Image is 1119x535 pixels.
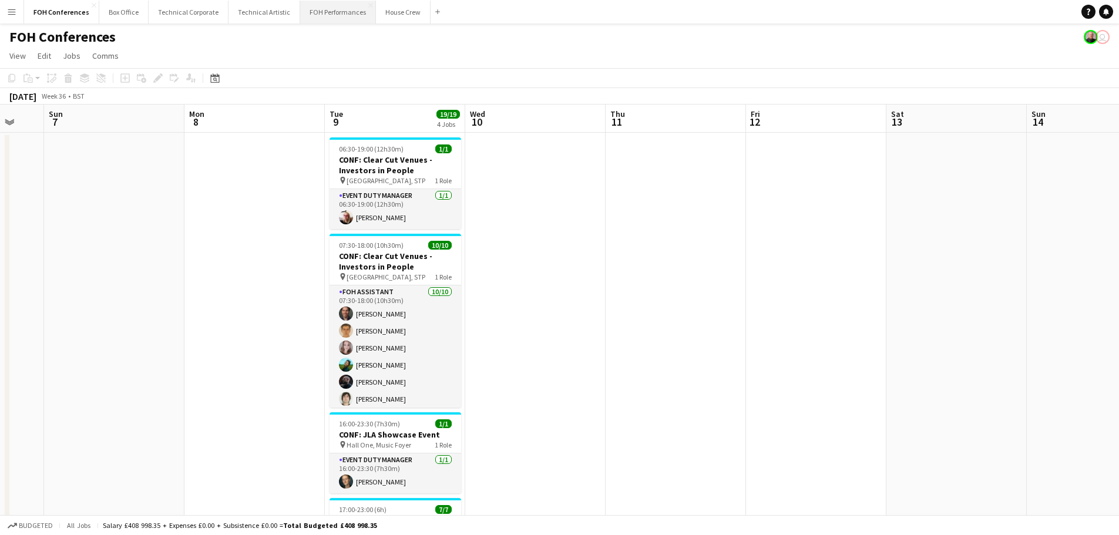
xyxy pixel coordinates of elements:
a: Edit [33,48,56,63]
h3: CONF: Clear Cut Venues - Investors in People [330,251,461,272]
a: View [5,48,31,63]
h3: CONF: Clear Cut Venues - Investors in People [330,154,461,176]
app-card-role: FOH Assistant10/1007:30-18:00 (10h30m)[PERSON_NAME][PERSON_NAME][PERSON_NAME][PERSON_NAME][PERSON... [330,285,461,479]
app-job-card: 06:30-19:00 (12h30m)1/1CONF: Clear Cut Venues - Investors in People [GEOGRAPHIC_DATA], STP1 RoleE... [330,137,461,229]
span: Wed [470,109,485,119]
button: FOH Performances [300,1,376,23]
span: Comms [92,51,119,61]
span: Week 36 [39,92,68,100]
span: 1 Role [435,176,452,185]
span: Budgeted [19,521,53,530]
span: Sun [1031,109,1046,119]
span: Mon [189,109,204,119]
span: Edit [38,51,51,61]
div: 4 Jobs [437,120,459,129]
a: Jobs [58,48,85,63]
button: Budgeted [6,519,55,532]
button: Technical Artistic [228,1,300,23]
app-card-role: Event Duty Manager1/106:30-19:00 (12h30m)[PERSON_NAME] [330,189,461,229]
span: 10 [468,115,485,129]
span: 1/1 [435,144,452,153]
span: Tue [330,109,343,119]
span: 9 [328,115,343,129]
span: 7 [47,115,63,129]
button: Technical Corporate [149,1,228,23]
h1: FOH Conferences [9,28,116,46]
span: 7/7 [435,505,452,514]
span: 1 Role [435,440,452,449]
button: FOH Conferences [24,1,99,23]
span: 11 [609,115,625,129]
div: Salary £408 998.35 + Expenses £0.00 + Subsistence £0.00 = [103,521,377,530]
button: Box Office [99,1,149,23]
span: 19/19 [436,110,460,119]
span: Total Budgeted £408 998.35 [283,521,377,530]
a: Comms [88,48,123,63]
span: 10/10 [428,241,452,250]
span: 14 [1030,115,1046,129]
span: 12 [749,115,760,129]
span: 1/1 [435,419,452,428]
span: All jobs [65,521,93,530]
span: 17:00-23:00 (6h) [339,505,387,514]
span: View [9,51,26,61]
span: Thu [610,109,625,119]
span: Hall One, Music Foyer [347,440,411,449]
div: BST [73,92,85,100]
button: House Crew [376,1,431,23]
span: [GEOGRAPHIC_DATA], STP [347,272,425,281]
h3: CONF: JLA Showcase Event [330,429,461,440]
app-card-role: Event Duty Manager1/116:00-23:30 (7h30m)[PERSON_NAME] [330,453,461,493]
app-user-avatar: PERM Chris Nye [1084,30,1098,44]
span: 1 Role [435,272,452,281]
app-user-avatar: Liveforce Admin [1096,30,1110,44]
span: Jobs [63,51,80,61]
span: [GEOGRAPHIC_DATA], STP [347,176,425,185]
span: 13 [889,115,904,129]
span: Sat [891,109,904,119]
span: 07:30-18:00 (10h30m) [339,241,404,250]
app-job-card: 07:30-18:00 (10h30m)10/10CONF: Clear Cut Venues - Investors in People [GEOGRAPHIC_DATA], STP1 Rol... [330,234,461,408]
span: Sun [49,109,63,119]
span: 16:00-23:30 (7h30m) [339,419,400,428]
span: 8 [187,115,204,129]
div: [DATE] [9,90,36,102]
span: Fri [751,109,760,119]
app-job-card: 16:00-23:30 (7h30m)1/1CONF: JLA Showcase Event Hall One, Music Foyer1 RoleEvent Duty Manager1/116... [330,412,461,493]
span: 06:30-19:00 (12h30m) [339,144,404,153]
